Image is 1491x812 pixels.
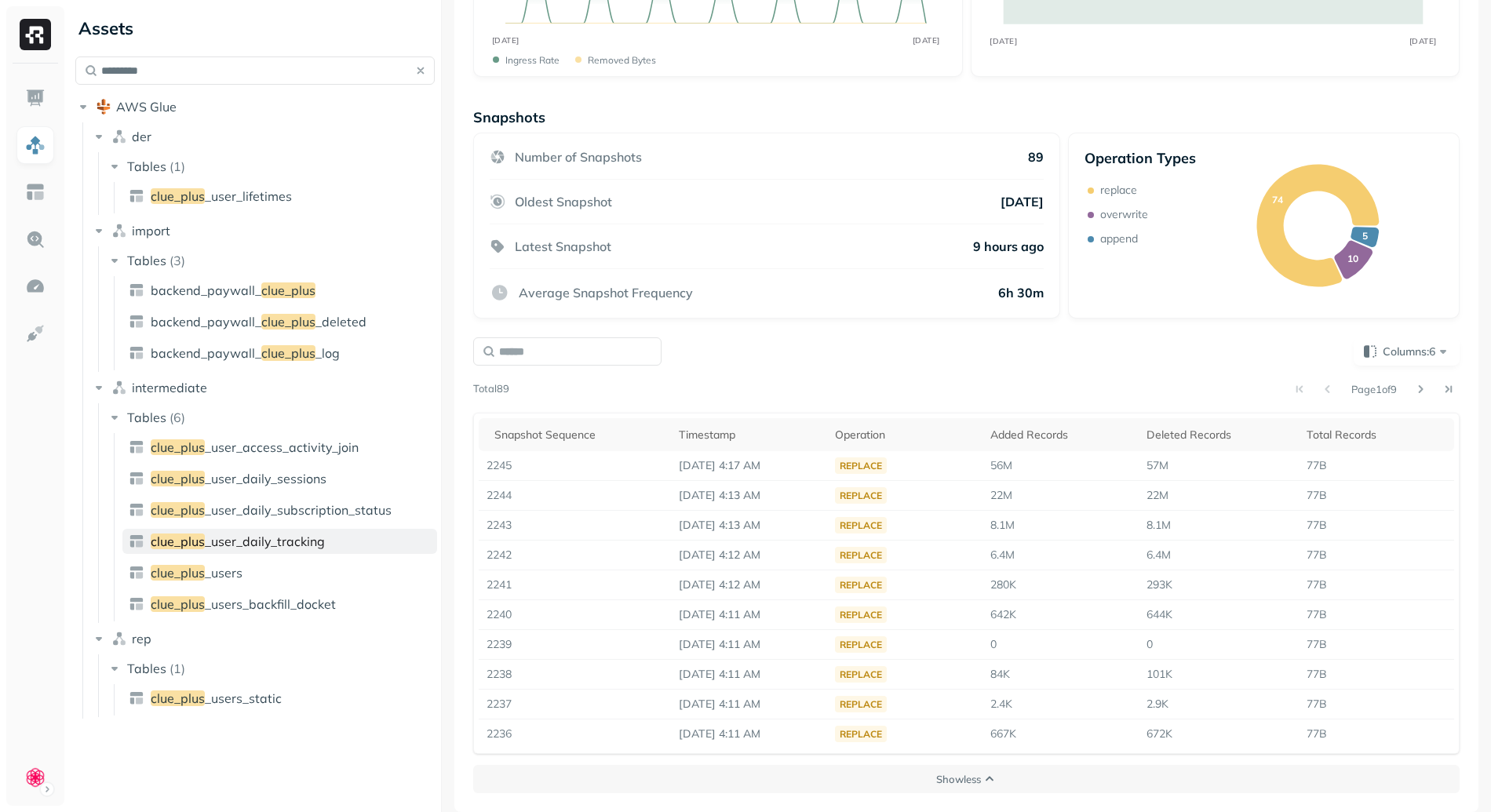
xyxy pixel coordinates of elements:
p: Oct 15, 2025 4:11 AM [679,637,818,652]
span: 77B [1307,607,1327,621]
p: Operation Types [1085,149,1196,167]
p: Oct 15, 2025 4:11 AM [679,607,818,622]
a: clue_plus_user_daily_sessions [122,466,437,491]
td: 2242 [479,541,671,570]
p: ( 3 ) [170,253,185,268]
span: clue_plus [151,565,205,581]
p: Show less [936,772,981,787]
p: append [1100,231,1138,246]
span: _user_access_activity_join [205,439,359,455]
td: 2240 [479,600,671,630]
p: Oct 15, 2025 4:12 AM [679,577,818,592]
td: 2243 [479,511,671,541]
span: rep [132,631,151,646]
span: 77B [1307,577,1327,592]
img: namespace [111,631,127,646]
img: Optimization [25,276,46,297]
span: Tables [127,410,166,425]
span: backend_paywall_ [151,314,261,330]
p: Number of Snapshots [515,149,642,165]
span: 6.4M [1147,548,1171,562]
button: Tables(6) [107,405,436,430]
button: Tables(1) [107,154,436,179]
span: _deleted [315,314,366,330]
span: 77B [1307,458,1327,472]
span: 77B [1307,548,1327,562]
span: 0 [1147,637,1153,651]
span: clue_plus [261,345,315,361]
button: rep [91,626,436,651]
img: table [129,314,144,330]
span: 77B [1307,726,1327,741]
span: _users [205,565,242,581]
img: Clue [24,766,46,788]
div: replace [835,487,887,504]
img: table [129,533,144,549]
p: Oct 15, 2025 4:11 AM [679,667,818,682]
p: Total 89 [473,381,509,397]
p: 6h 30m [998,285,1044,300]
div: Timestamp [679,425,818,444]
span: backend_paywall_ [151,345,261,361]
span: _log [315,345,340,361]
a: backend_paywall_clue_plus_deleted [122,309,437,334]
span: Tables [127,253,166,268]
div: replace [835,547,887,563]
td: 2241 [479,570,671,600]
p: [DATE] [1001,194,1044,209]
p: overwrite [1100,207,1148,222]
div: replace [835,606,887,623]
span: 77B [1307,518,1327,532]
img: table [129,282,144,298]
span: _user_daily_subscription_status [205,502,392,518]
button: AWS Glue [75,94,435,119]
img: namespace [111,223,127,239]
span: 2.9K [1147,697,1168,711]
span: 293K [1147,577,1172,592]
div: replace [835,696,887,712]
img: namespace [111,129,127,144]
p: 89 [1028,149,1044,165]
p: Average Snapshot Frequency [519,285,693,300]
img: Dashboard [25,88,46,108]
img: namespace [111,380,127,395]
a: backend_paywall_clue_plus [122,278,437,303]
button: Columns:6 [1354,337,1460,366]
span: backend_paywall_ [151,282,261,298]
p: Snapshots [473,108,545,126]
p: Oct 15, 2025 4:11 AM [679,726,818,741]
p: Oct 15, 2025 4:11 AM [679,697,818,712]
a: clue_plus_users_backfill_docket [122,592,437,617]
span: clue_plus [151,690,205,706]
span: intermediate [132,380,207,395]
span: 101K [1147,667,1172,681]
span: _user_daily_tracking [205,533,325,549]
span: _users_static [205,690,282,706]
td: 2236 [479,719,671,749]
span: _user_daily_sessions [205,471,326,486]
p: Ingress Rate [505,54,560,66]
p: Oct 15, 2025 4:12 AM [679,548,818,563]
td: 2238 [479,660,671,690]
span: 84K [990,667,1010,681]
button: Showless [473,765,1460,793]
p: Oct 15, 2025 4:17 AM [679,458,818,473]
div: replace [835,457,887,474]
span: 0 [990,637,997,651]
span: 8.1M [1147,518,1171,532]
span: Tables [127,158,166,174]
div: Added Records [990,425,1130,444]
p: Oct 15, 2025 4:13 AM [679,518,818,533]
p: ( 1 ) [170,661,185,676]
img: table [129,345,144,361]
p: replace [1100,183,1137,198]
span: _user_lifetimes [205,188,292,204]
span: _users_backfill_docket [205,596,336,612]
div: replace [835,517,887,533]
tspan: [DATE] [1409,36,1437,46]
div: replace [835,726,887,742]
span: AWS Glue [116,99,177,115]
text: 5 [1362,230,1368,242]
span: 22M [990,488,1012,502]
div: replace [835,636,887,653]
